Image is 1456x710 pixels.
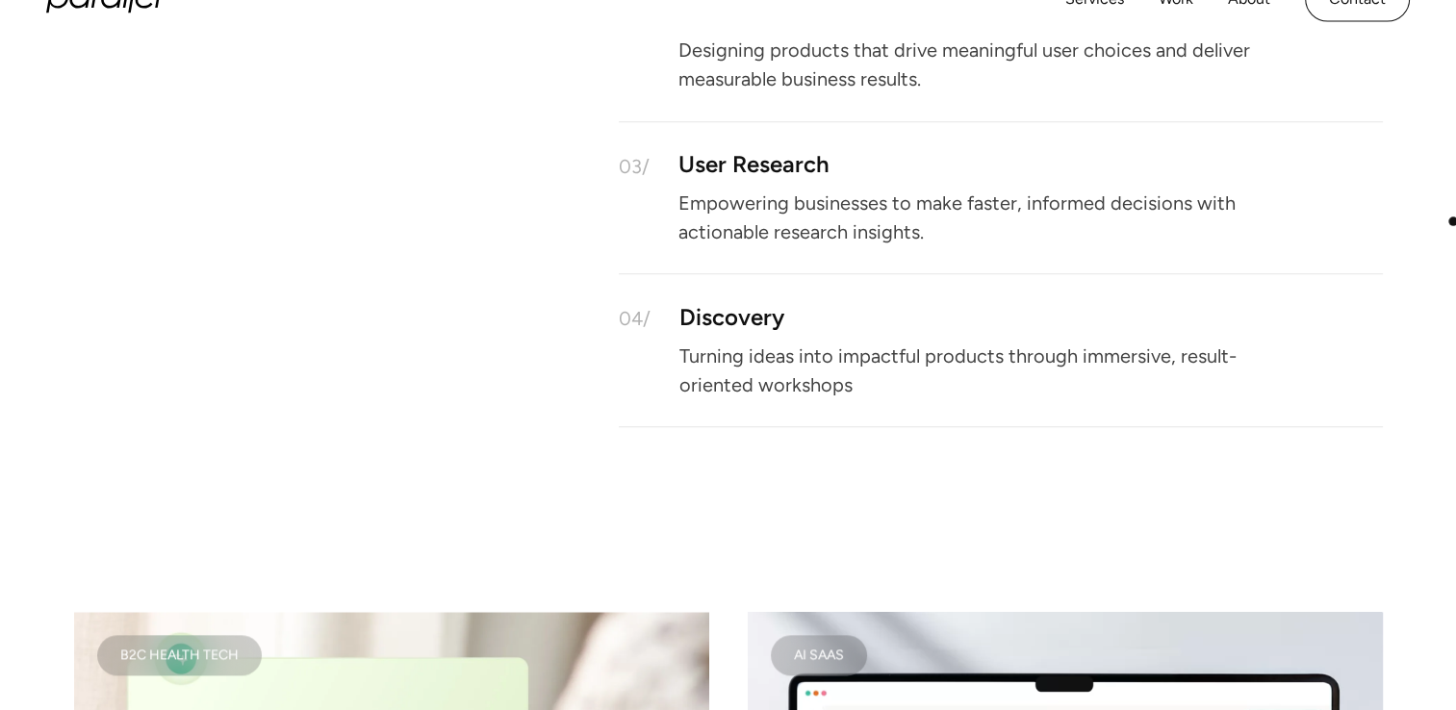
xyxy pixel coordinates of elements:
p: Empowering businesses to make faster, informed decisions with actionable research insights. [678,196,1304,239]
div: 03/ [619,157,650,176]
p: Designing products that drive meaningful user choices and deliver measurable business results. [678,43,1304,86]
div: AI SAAS [794,650,844,660]
div: B2C Health Tech [120,650,239,660]
div: Discovery [679,309,784,325]
p: Turning ideas into impactful products through immersive, result-oriented workshops [679,349,1305,392]
div: User Research [678,157,830,173]
div: 04/ [619,309,651,328]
